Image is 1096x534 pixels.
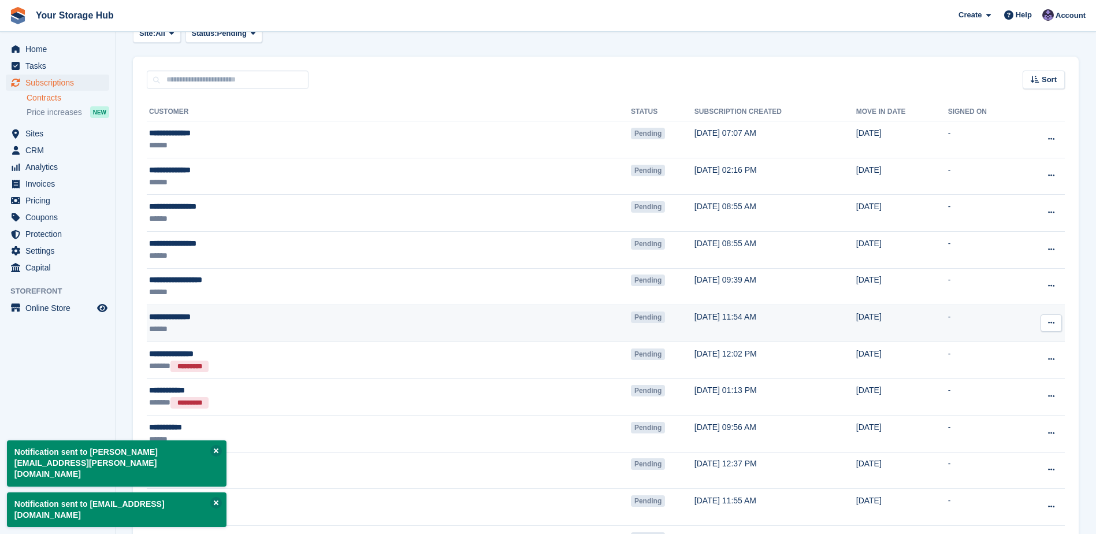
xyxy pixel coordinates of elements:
td: - [948,305,1020,342]
span: Pending [631,348,665,360]
span: Account [1056,10,1086,21]
span: Sites [25,125,95,142]
td: [DATE] [856,342,948,379]
td: [DATE] 12:37 PM [694,452,856,489]
td: [DATE] 11:54 AM [694,305,856,342]
a: menu [6,300,109,316]
span: Status: [192,28,217,39]
th: Move in date [856,103,948,121]
td: [DATE] 09:56 AM [694,415,856,452]
td: [DATE] 11:55 AM [694,489,856,526]
span: Storefront [10,285,115,297]
span: CRM [25,142,95,158]
td: [DATE] 08:55 AM [694,231,856,268]
td: [DATE] 02:16 PM [694,158,856,195]
th: Customer [147,103,631,121]
a: menu [6,159,109,175]
span: Pending [631,311,665,323]
span: Pending [631,385,665,396]
span: Create [958,9,982,21]
span: Pending [217,28,247,39]
span: Coupons [25,209,95,225]
p: Notification sent to [PERSON_NAME][EMAIL_ADDRESS][PERSON_NAME][DOMAIN_NAME] [7,440,226,486]
td: [DATE] 08:55 AM [694,195,856,232]
a: menu [6,142,109,158]
td: - [948,268,1020,305]
span: Pending [631,275,665,286]
a: menu [6,125,109,142]
a: menu [6,41,109,57]
td: - [948,121,1020,158]
td: [DATE] [856,452,948,489]
a: menu [6,243,109,259]
td: - [948,158,1020,195]
a: Preview store [95,301,109,315]
th: Subscription created [694,103,856,121]
div: NEW [90,106,109,118]
td: - [948,452,1020,489]
td: - [948,489,1020,526]
span: Settings [25,243,95,259]
td: - [948,415,1020,452]
td: [DATE] [856,415,948,452]
th: Status [631,103,694,121]
span: Home [25,41,95,57]
td: [DATE] 09:39 AM [694,268,856,305]
a: menu [6,226,109,242]
td: - [948,379,1020,416]
span: Pending [631,165,665,176]
button: Site: All [133,24,181,43]
span: Subscriptions [25,75,95,91]
span: Pricing [25,192,95,209]
td: [DATE] [856,158,948,195]
th: Signed on [948,103,1020,121]
span: Site: [139,28,155,39]
a: Contracts [27,92,109,103]
span: Pending [631,458,665,470]
td: [DATE] [856,231,948,268]
span: Invoices [25,176,95,192]
td: [DATE] [856,489,948,526]
td: [DATE] 07:07 AM [694,121,856,158]
span: Sort [1042,74,1057,86]
a: menu [6,58,109,74]
span: Pending [631,495,665,507]
td: - [948,195,1020,232]
td: [DATE] [856,195,948,232]
span: All [155,28,165,39]
td: [DATE] [856,268,948,305]
td: [DATE] [856,379,948,416]
span: Price increases [27,107,82,118]
button: Status: Pending [185,24,262,43]
span: Pending [631,128,665,139]
a: menu [6,209,109,225]
span: Analytics [25,159,95,175]
span: Online Store [25,300,95,316]
span: Tasks [25,58,95,74]
td: [DATE] [856,305,948,342]
td: - [948,342,1020,379]
span: Pending [631,201,665,213]
span: Pending [631,422,665,433]
a: Your Storage Hub [31,6,118,25]
span: Pending [631,238,665,250]
td: - [948,231,1020,268]
img: Liam Beddard [1042,9,1054,21]
td: [DATE] 01:13 PM [694,379,856,416]
a: menu [6,259,109,276]
span: Capital [25,259,95,276]
a: menu [6,75,109,91]
span: Help [1016,9,1032,21]
td: [DATE] 12:02 PM [694,342,856,379]
a: menu [6,192,109,209]
a: Price increases NEW [27,106,109,118]
a: menu [6,176,109,192]
p: Notification sent to [EMAIL_ADDRESS][DOMAIN_NAME] [7,492,226,527]
span: Protection [25,226,95,242]
td: [DATE] [856,121,948,158]
img: stora-icon-8386f47178a22dfd0bd8f6a31ec36ba5ce8667c1dd55bd0f319d3a0aa187defe.svg [9,7,27,24]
